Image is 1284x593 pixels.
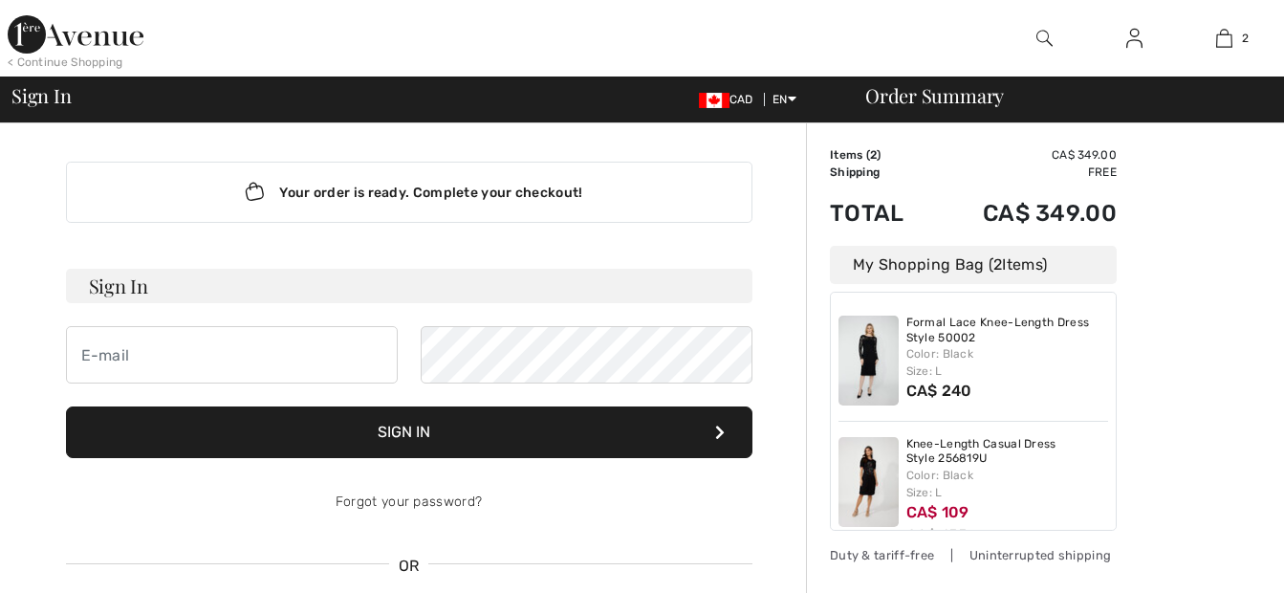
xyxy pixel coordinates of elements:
[66,162,752,223] div: Your order is ready. Complete your checkout!
[1180,27,1268,50] a: 2
[1242,30,1249,47] span: 2
[906,437,1109,467] a: Knee-Length Casual Dress Style 256819U
[830,146,932,164] td: Items ( )
[66,269,752,303] h3: Sign In
[773,93,796,106] span: EN
[842,86,1273,105] div: Order Summary
[906,382,972,400] span: CA$ 240
[906,503,969,521] span: CA$ 109
[1126,27,1143,50] img: My Info
[66,326,398,384] input: E-mail
[906,316,1109,345] a: Formal Lace Knee-Length Dress Style 50002
[699,93,761,106] span: CAD
[8,15,143,54] img: 1ère Avenue
[8,54,123,71] div: < Continue Shopping
[906,345,1109,380] div: Color: Black Size: L
[906,467,1109,501] div: Color: Black Size: L
[1111,27,1158,51] a: Sign In
[336,494,482,510] a: Forgot your password?
[932,164,1117,181] td: Free
[830,181,932,246] td: Total
[66,406,752,458] button: Sign In
[838,316,899,406] img: Formal Lace Knee-Length Dress Style 50002
[389,555,429,578] span: OR
[906,526,968,544] s: CA$ 155
[993,255,1002,274] span: 2
[830,164,932,181] td: Shipping
[830,546,1117,564] div: Duty & tariff-free | Uninterrupted shipping
[932,146,1117,164] td: CA$ 349.00
[1216,27,1232,50] img: My Bag
[838,437,899,527] img: Knee-Length Casual Dress Style 256819U
[870,148,877,162] span: 2
[1036,27,1053,50] img: search the website
[699,93,729,108] img: Canadian Dollar
[11,86,71,105] span: Sign In
[830,246,1117,284] div: My Shopping Bag ( Items)
[932,181,1117,246] td: CA$ 349.00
